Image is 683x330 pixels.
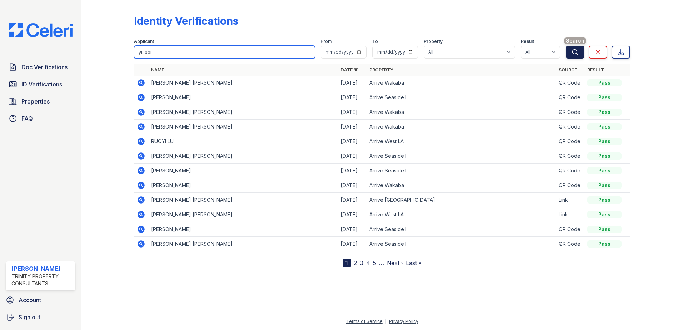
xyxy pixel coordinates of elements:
[587,152,622,160] div: Pass
[367,222,556,237] td: Arrive Seaside I
[11,273,73,287] div: Trinity Property Consultants
[367,90,556,105] td: Arrive Seaside I
[587,211,622,218] div: Pass
[338,193,367,207] td: [DATE]
[367,237,556,251] td: Arrive Seaside I
[134,39,154,44] label: Applicant
[387,259,403,266] a: Next ›
[587,240,622,247] div: Pass
[587,94,622,101] div: Pass
[369,67,393,72] a: Property
[148,90,338,105] td: [PERSON_NAME]
[6,111,75,126] a: FAQ
[338,120,367,134] td: [DATE]
[367,164,556,178] td: Arrive Seaside I
[360,259,363,266] a: 3
[556,120,584,134] td: QR Code
[338,134,367,149] td: [DATE]
[587,79,622,86] div: Pass
[587,226,622,233] div: Pass
[148,134,338,149] td: RUOYI LU
[6,94,75,109] a: Properties
[151,67,164,72] a: Name
[19,296,41,304] span: Account
[587,67,604,72] a: Result
[338,149,367,164] td: [DATE]
[367,178,556,193] td: Arrive Wakaba
[367,134,556,149] td: Arrive West LA
[556,222,584,237] td: QR Code
[556,105,584,120] td: QR Code
[373,259,376,266] a: 5
[367,149,556,164] td: Arrive Seaside I
[338,207,367,222] td: [DATE]
[6,77,75,91] a: ID Verifications
[372,39,378,44] label: To
[556,149,584,164] td: QR Code
[587,167,622,174] div: Pass
[564,37,586,44] span: Search
[21,63,68,71] span: Doc Verifications
[338,90,367,105] td: [DATE]
[556,178,584,193] td: QR Code
[354,259,357,266] a: 2
[556,90,584,105] td: QR Code
[134,14,238,27] div: Identity Verifications
[341,67,358,72] a: Date ▼
[3,23,78,37] img: CE_Logo_Blue-a8612792a0a2168367f1c8372b55b34899dd931a85d93a1a3d3e32e68fde9ad4.png
[148,149,338,164] td: [PERSON_NAME] [PERSON_NAME]
[21,97,50,106] span: Properties
[148,193,338,207] td: [PERSON_NAME] [PERSON_NAME]
[148,76,338,90] td: [PERSON_NAME] [PERSON_NAME]
[556,193,584,207] td: Link
[338,237,367,251] td: [DATE]
[379,259,384,267] span: …
[134,46,315,59] input: Search by name or phone number
[343,259,351,267] div: 1
[21,114,33,123] span: FAQ
[6,60,75,74] a: Doc Verifications
[338,105,367,120] td: [DATE]
[424,39,443,44] label: Property
[338,222,367,237] td: [DATE]
[559,67,577,72] a: Source
[338,178,367,193] td: [DATE]
[148,207,338,222] td: [PERSON_NAME] [PERSON_NAME]
[338,76,367,90] td: [DATE]
[587,182,622,189] div: Pass
[148,237,338,251] td: [PERSON_NAME] [PERSON_NAME]
[587,196,622,204] div: Pass
[19,313,40,321] span: Sign out
[389,319,418,324] a: Privacy Policy
[148,222,338,237] td: [PERSON_NAME]
[367,105,556,120] td: Arrive Wakaba
[556,207,584,222] td: Link
[406,259,422,266] a: Last »
[556,134,584,149] td: QR Code
[587,109,622,116] div: Pass
[148,178,338,193] td: [PERSON_NAME]
[367,76,556,90] td: Arrive Wakaba
[385,319,387,324] div: |
[556,164,584,178] td: QR Code
[367,207,556,222] td: Arrive West LA
[346,319,383,324] a: Terms of Service
[11,264,73,273] div: [PERSON_NAME]
[338,164,367,178] td: [DATE]
[321,39,332,44] label: From
[3,310,78,324] a: Sign out
[148,105,338,120] td: [PERSON_NAME] [PERSON_NAME]
[366,259,370,266] a: 4
[566,46,584,59] button: Search
[367,193,556,207] td: Arrive [GEOGRAPHIC_DATA]
[21,80,62,89] span: ID Verifications
[521,39,534,44] label: Result
[148,120,338,134] td: [PERSON_NAME] [PERSON_NAME]
[556,76,584,90] td: QR Code
[3,293,78,307] a: Account
[556,237,584,251] td: QR Code
[367,120,556,134] td: Arrive Wakaba
[148,164,338,178] td: [PERSON_NAME]
[587,123,622,130] div: Pass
